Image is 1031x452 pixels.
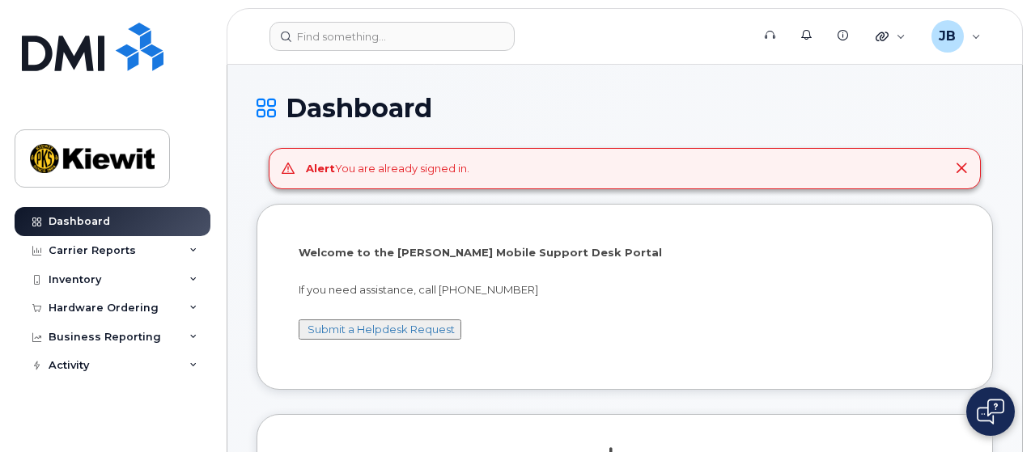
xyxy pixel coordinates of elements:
[299,245,951,260] p: Welcome to the [PERSON_NAME] Mobile Support Desk Portal
[977,399,1004,425] img: Open chat
[299,282,951,298] p: If you need assistance, call [PHONE_NUMBER]
[308,323,455,336] a: Submit a Helpdesk Request
[306,161,469,176] div: You are already signed in.
[257,94,993,122] h1: Dashboard
[306,162,335,175] strong: Alert
[299,319,461,340] button: Submit a Helpdesk Request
